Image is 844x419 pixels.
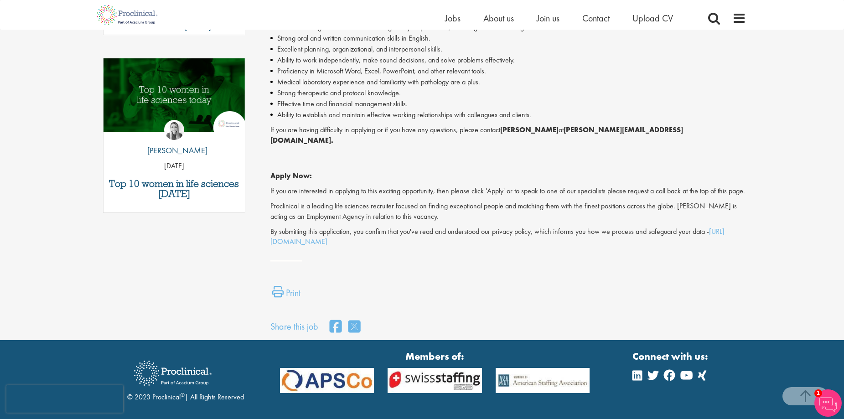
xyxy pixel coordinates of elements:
[127,354,244,403] div: © 2023 Proclinical | All Rights Reserved
[489,368,597,393] img: APSCo
[273,368,381,393] img: APSCo
[127,354,218,392] img: Proclinical Recruitment
[104,58,245,139] a: Link to a post
[270,98,746,109] li: Effective time and financial management skills.
[140,145,207,156] p: [PERSON_NAME]
[270,171,312,181] strong: Apply Now:
[270,77,746,88] li: Medical laboratory experience and familiarity with pathology are a plus.
[164,120,184,140] img: Hannah Burke
[632,349,710,363] strong: Connect with us:
[108,179,241,199] a: Top 10 women in life sciences [DATE]
[445,12,461,24] a: Jobs
[6,385,123,413] iframe: reCAPTCHA
[330,317,342,337] a: share on facebook
[348,317,360,337] a: share on twitter
[270,109,746,120] li: Ability to establish and maintain effective working relationships with colleagues and clients.
[814,389,822,397] span: 1
[270,227,725,247] a: [URL][DOMAIN_NAME]
[270,55,746,66] li: Ability to work independently, make sound decisions, and solve problems effectively.
[270,125,746,146] p: If you are having difficulty in applying or if you have any questions, please contact at
[632,12,673,24] a: Upload CV
[582,12,610,24] a: Contact
[270,33,746,44] li: Strong oral and written communication skills in English.
[280,349,590,363] strong: Members of:
[814,389,842,417] img: Chatbot
[270,186,746,197] p: If you are interested in applying to this exciting opportunity, then please click 'Apply' or to s...
[500,125,559,134] strong: [PERSON_NAME]
[270,44,746,55] li: Excellent planning, organizational, and interpersonal skills.
[104,161,245,171] p: [DATE]
[483,12,514,24] a: About us
[270,66,746,77] li: Proficiency in Microsoft Word, Excel, PowerPoint, and other relevant tools.
[181,391,185,398] sup: ®
[381,368,489,393] img: APSCo
[270,320,318,333] label: Share this job
[270,227,746,248] p: By submitting this application, you confirm that you've read and understood our privacy policy, w...
[272,286,300,304] a: Print
[270,125,683,145] strong: [PERSON_NAME][EMAIL_ADDRESS][DOMAIN_NAME].
[104,58,245,132] img: Top 10 women in life sciences today
[270,201,746,222] p: Proclinical is a leading life sciences recruiter focused on finding exceptional people and matchi...
[140,120,207,161] a: Hannah Burke [PERSON_NAME]
[537,12,559,24] a: Join us
[270,88,746,98] li: Strong therapeutic and protocol knowledge.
